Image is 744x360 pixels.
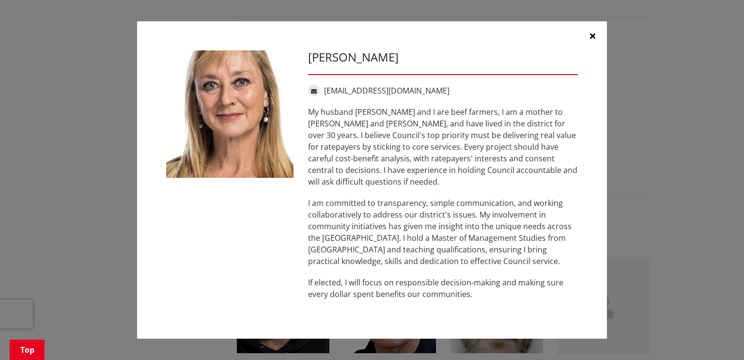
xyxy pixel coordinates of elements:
iframe: Messenger Launcher [699,319,734,354]
a: [EMAIL_ADDRESS][DOMAIN_NAME] [324,85,449,96]
h3: [PERSON_NAME] [308,50,578,64]
img: WO-W-WH__LABOYRIE_N__XTjB5 [166,50,294,178]
p: If elected, I will focus on responsible decision-making and making sure every dollar spent benefi... [308,277,578,300]
a: Top [10,340,45,360]
p: I am committed to transparency, simple communication, and working collaboratively to address our ... [308,197,578,267]
p: My husband [PERSON_NAME] and I are beef farmers, I am a mother to [PERSON_NAME] and [PERSON_NAME]... [308,106,578,188]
